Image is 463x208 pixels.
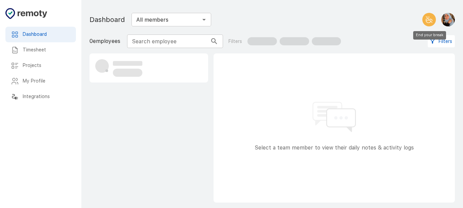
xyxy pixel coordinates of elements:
div: Timesheet [5,42,76,58]
h6: My Profile [23,77,71,85]
button: Filters [428,35,455,48]
h6: Timesheet [23,46,71,54]
p: Select a team member to view their daily notes & activity logs [255,144,414,152]
h6: Dashboard [23,31,71,38]
button: End your break [422,13,436,26]
div: Projects [5,58,76,73]
h6: Projects [23,62,71,69]
button: Open [199,15,209,24]
h6: Integrations [23,93,71,100]
h1: Dashboard [89,14,125,25]
div: Integrations [5,89,76,105]
p: 0 employees [89,37,120,45]
div: My Profile [5,73,76,89]
div: End your break [413,31,446,40]
div: Dashboard [5,27,76,42]
button: Malak Belabdi [439,10,455,29]
p: Filters [228,38,242,45]
img: Malak Belabdi [441,13,455,26]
